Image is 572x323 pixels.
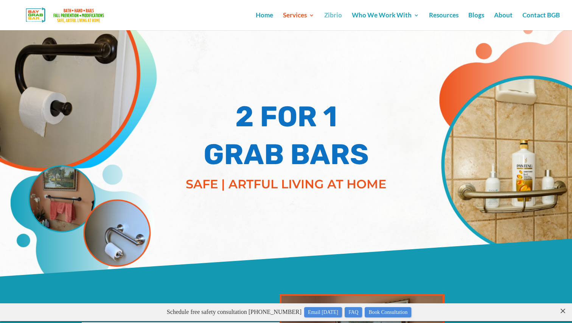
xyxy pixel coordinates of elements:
p: SAFE | ARTFUL LIVING AT HOME [173,175,399,193]
img: Bay Grab Bar [13,5,119,25]
a: FAQ [345,4,362,14]
a: Resources [429,12,459,30]
a: Email [DATE] [304,4,342,14]
a: Contact BGB [522,12,560,30]
a: Who We Work With [352,12,419,30]
close: × [559,2,567,9]
a: Home [256,12,273,30]
a: Zibrio [324,12,342,30]
a: About [494,12,513,30]
a: Services [283,12,314,30]
a: Blogs [468,12,484,30]
h1: GRAB BARS [173,138,399,175]
p: Schedule free safety consultation [PHONE_NUMBER] [18,3,560,15]
h1: 2 FOR 1 [173,100,399,138]
a: Book Consultation [365,4,411,14]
